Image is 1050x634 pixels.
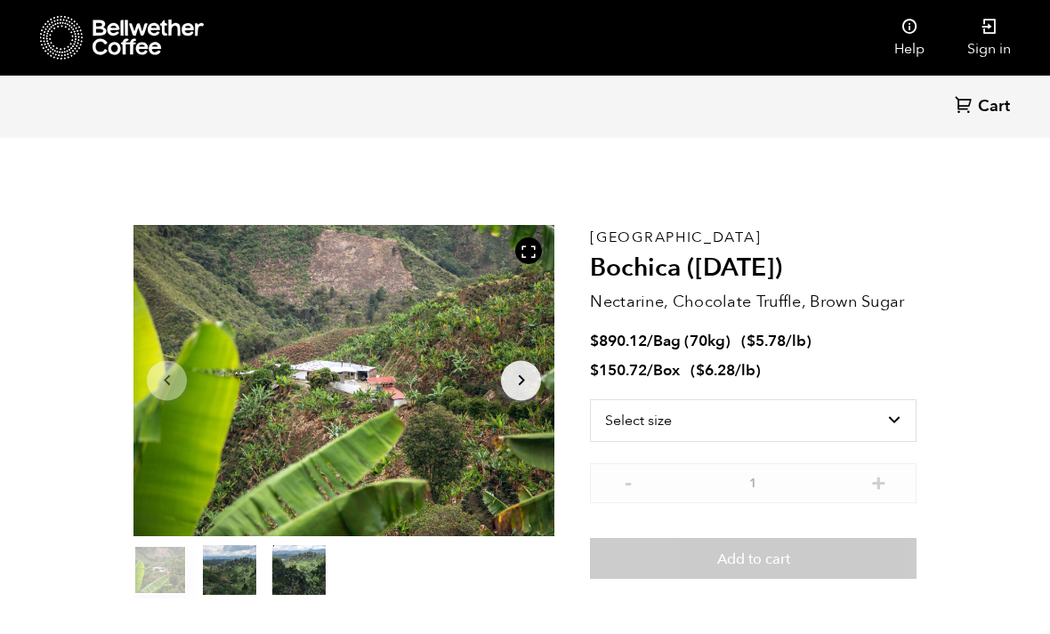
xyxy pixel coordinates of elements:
bdi: 5.78 [747,331,786,351]
span: / [647,360,653,381]
span: Box [653,360,680,381]
span: $ [747,331,755,351]
h2: Bochica ([DATE]) [590,253,917,284]
button: + [868,472,890,490]
span: Bag (70kg) [653,331,731,351]
span: $ [696,360,705,381]
span: ( ) [691,360,761,381]
button: - [617,472,639,490]
span: Cart [978,96,1010,117]
p: Nectarine, Chocolate Truffle, Brown Sugar [590,290,917,314]
span: $ [590,360,599,381]
span: ( ) [741,331,812,351]
bdi: 6.28 [696,360,735,381]
span: $ [590,331,599,351]
button: Add to cart [590,538,917,579]
span: /lb [786,331,806,351]
bdi: 150.72 [590,360,647,381]
bdi: 890.12 [590,331,647,351]
span: / [647,331,653,351]
span: /lb [735,360,755,381]
a: Cart [955,95,1014,119]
